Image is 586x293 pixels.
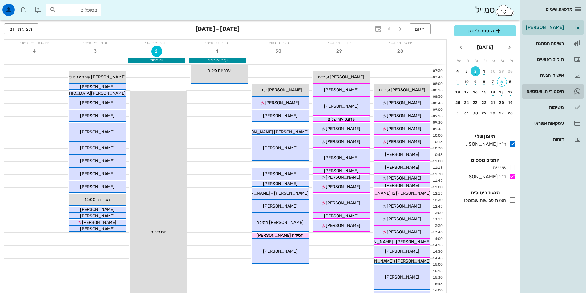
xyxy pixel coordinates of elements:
[80,213,115,219] span: [PERSON_NAME]
[454,133,516,140] h4: היומן שלי
[150,58,163,62] span: יום כיפור
[462,66,472,76] button: 3
[507,55,515,66] th: א׳
[479,69,489,73] div: 1
[453,87,463,97] button: 18
[431,204,444,209] div: 12:45
[546,6,572,12] span: מרפאת שיניים
[479,101,489,105] div: 22
[212,46,223,57] button: 1
[479,98,489,108] button: 22
[506,80,515,84] div: 5
[471,108,480,118] button: 30
[522,68,584,83] a: אישורי הגעה
[16,74,126,80] span: [PERSON_NAME] עובד ינגוס לא נמצאת ([PERSON_NAME])
[497,108,507,118] button: 27
[522,84,584,99] a: היסטוריית וואטסאפ
[379,87,425,93] span: [PERSON_NAME] עובדת
[431,120,444,125] div: 09:30
[471,101,480,105] div: 23
[263,249,297,254] span: [PERSON_NAME]
[410,23,431,34] button: היום
[385,165,419,170] span: [PERSON_NAME]
[4,23,38,34] button: תצוגת יום
[522,100,584,115] a: משימות
[431,198,444,203] div: 12:30
[326,200,360,206] span: [PERSON_NAME]
[431,262,444,267] div: 15:00
[479,111,489,115] div: 29
[488,80,498,84] div: 7
[481,55,489,66] th: ד׳
[506,108,515,118] button: 26
[358,239,430,244] span: [PERSON_NAME] -[PERSON_NAME]
[324,155,358,160] span: [PERSON_NAME]
[471,69,480,73] div: 2
[504,42,515,53] button: חודש שעבר
[326,126,360,131] span: [PERSON_NAME]
[90,49,101,54] span: 3
[387,229,421,235] span: [PERSON_NAME]
[258,87,302,93] span: [PERSON_NAME] עובד
[479,90,489,94] div: 15
[431,88,444,93] div: 08:15
[334,46,345,57] button: 29
[318,74,364,80] span: [PERSON_NAME] עובדת
[387,216,421,222] span: [PERSON_NAME]
[126,40,187,46] div: יום ה׳ - י׳ בתשרי
[475,3,515,17] div: סמייל
[488,101,498,105] div: 21
[29,49,40,54] span: 4
[273,46,284,57] button: 30
[9,26,33,32] span: תצוגת יום
[334,49,345,54] span: 29
[257,233,304,238] span: חסידה [PERSON_NAME]
[326,175,360,180] span: [PERSON_NAME]
[431,178,444,184] div: 11:45
[479,108,489,118] button: 29
[324,104,358,109] span: [PERSON_NAME]
[431,217,444,222] div: 13:15
[358,259,430,264] span: [PERSON_NAME] ([PERSON_NAME])
[462,90,472,94] div: 17
[475,41,496,53] button: [DATE]
[431,140,444,145] div: 10:15
[431,69,444,74] div: 07:30
[525,57,564,62] div: תיקים רפואיים
[248,40,309,46] div: יום ג׳ - ח׳ בתשרי
[488,90,498,94] div: 14
[431,256,444,261] div: 14:45
[462,108,472,118] button: 31
[80,226,115,232] span: [PERSON_NAME]
[459,27,511,34] span: הוספה ליומן
[471,77,480,87] button: 9
[479,80,489,84] div: 8
[387,139,421,144] span: [PERSON_NAME]
[479,87,489,97] button: 15
[387,176,421,181] span: [PERSON_NAME]
[431,127,444,132] div: 09:45
[236,191,309,196] span: [PERSON_NAME] - [PERSON_NAME]
[415,26,426,32] span: היום
[431,165,444,171] div: 11:15
[4,40,65,46] div: יום שבת - י״ב בתשרי
[29,46,40,57] button: 4
[18,5,22,9] span: תג
[488,98,498,108] button: 21
[263,181,297,186] span: [PERSON_NAME]
[525,73,564,78] div: אישורי הגעה
[525,137,564,142] div: דוחות
[462,197,506,204] div: הצגת פגישות שבוטלו
[497,80,507,84] div: 6
[522,36,584,51] a: רשימת המתנה
[431,191,444,196] div: 12:15
[453,66,463,76] button: 4
[462,101,472,105] div: 24
[431,249,444,255] div: 14:30
[490,55,498,66] th: ג׳
[431,211,444,216] div: 13:00
[497,98,507,108] button: 20
[151,49,162,54] span: 2
[506,90,515,94] div: 12
[431,159,444,164] div: 11:00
